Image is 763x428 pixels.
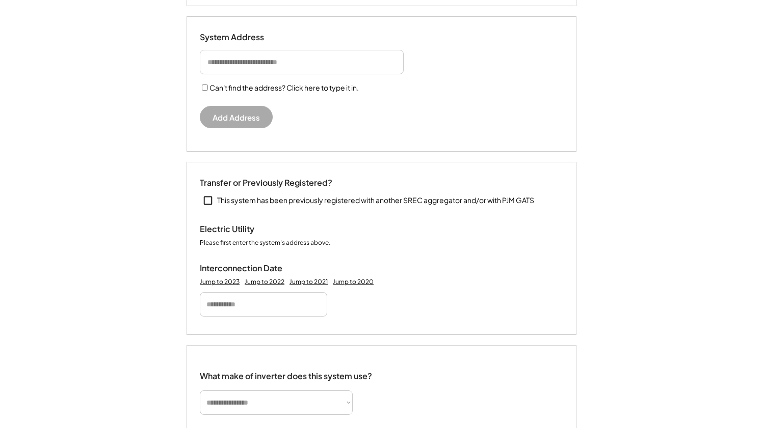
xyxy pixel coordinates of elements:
div: Electric Utility [200,224,302,235]
div: What make of inverter does this system use? [200,361,372,384]
label: Can't find the address? Click here to type it in. [209,83,359,92]
div: Transfer or Previously Registered? [200,178,332,188]
div: System Address [200,32,302,43]
div: Please first enter the system's address above. [200,239,330,248]
div: Interconnection Date [200,263,302,274]
div: Jump to 2022 [245,278,284,286]
div: Jump to 2021 [290,278,328,286]
button: Add Address [200,106,273,128]
div: Jump to 2023 [200,278,240,286]
div: Jump to 2020 [333,278,374,286]
div: This system has been previously registered with another SREC aggregator and/or with PJM GATS [217,195,534,206]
